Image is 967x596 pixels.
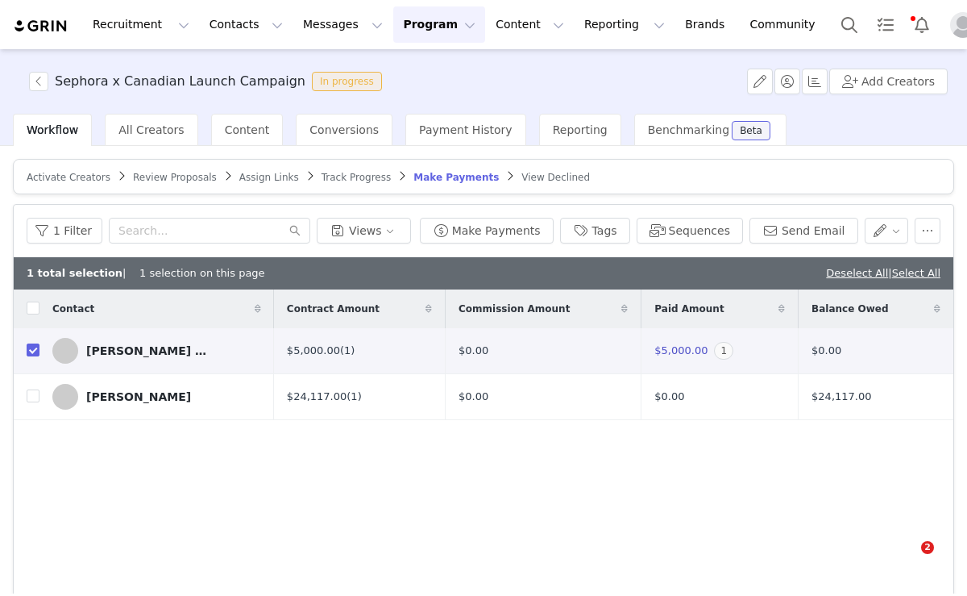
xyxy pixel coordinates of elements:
[749,218,858,244] button: Send Email
[654,344,708,356] span: $5,000.00
[83,6,199,43] button: Recruitment
[55,72,305,91] h3: Sephora x Canadian Launch Campaign
[109,218,310,244] input: Search...
[648,123,729,136] span: Benchmarking
[27,265,265,281] div: | 1 selection on this page
[829,69,948,94] button: Add Creators
[459,343,628,359] div: $0.00
[892,267,940,279] a: Select All
[420,218,554,244] button: Make Payments
[654,302,724,316] span: Paid Amount
[27,123,78,136] span: Workflow
[714,342,733,360] span: 1
[86,390,191,403] div: [PERSON_NAME]
[675,6,739,43] a: Brands
[741,6,832,43] a: Community
[832,6,867,43] button: Search
[239,172,299,183] span: Assign Links
[133,172,217,183] span: Review Proposals
[413,172,499,183] span: Make Payments
[811,343,841,359] span: $0.00
[826,267,888,279] a: Deselect All
[888,541,927,580] iframe: Intercom live chat
[29,72,388,91] span: [object Object]
[322,172,391,183] span: Track Progress
[225,123,270,136] span: Content
[654,390,684,402] span: $0.00
[287,343,432,359] div: $5,000.00
[347,390,361,402] a: (1)
[289,225,301,236] i: icon: search
[287,389,432,405] div: $24,117.00
[340,344,355,356] a: (1)
[459,389,628,405] div: $0.00
[459,302,570,316] span: Commission Amount
[521,172,590,183] span: View Declined
[868,6,903,43] a: Tasks
[419,123,513,136] span: Payment History
[13,19,69,34] img: grin logo
[560,218,630,244] button: Tags
[52,302,94,316] span: Contact
[287,302,380,316] span: Contract Amount
[486,6,574,43] button: Content
[27,218,102,244] button: 1 Filter
[293,6,392,43] button: Messages
[200,6,293,43] button: Contacts
[312,72,382,91] span: In progress
[118,123,184,136] span: All Creators
[904,6,940,43] button: Notifications
[52,338,261,364] a: [PERSON_NAME] [PERSON_NAME]
[637,218,743,244] button: Sequences
[52,384,261,410] a: [PERSON_NAME]
[393,6,485,43] button: Program
[309,123,379,136] span: Conversions
[811,302,888,316] span: Balance Owed
[317,218,411,244] button: Views
[27,267,122,279] b: 1 total selection
[553,123,608,136] span: Reporting
[86,344,207,357] div: [PERSON_NAME] [PERSON_NAME]
[27,172,110,183] span: Activate Creators
[740,126,762,135] div: Beta
[888,267,940,279] span: |
[921,541,934,554] span: 2
[575,6,674,43] button: Reporting
[811,389,871,405] span: $24,117.00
